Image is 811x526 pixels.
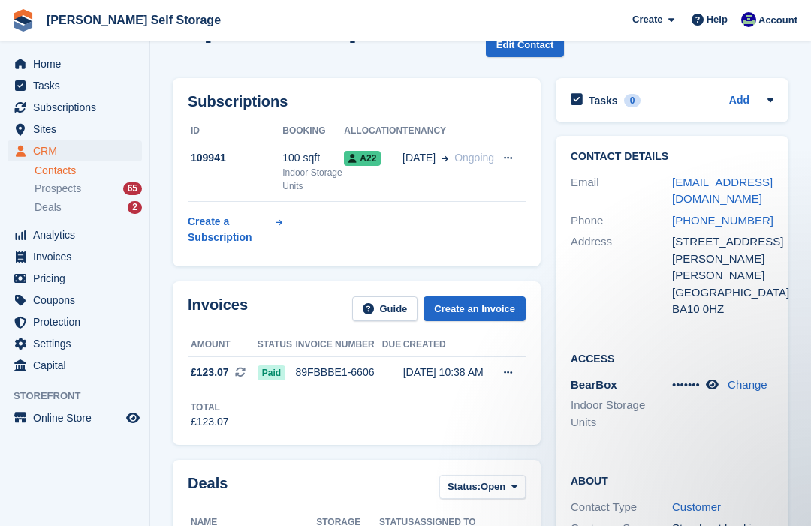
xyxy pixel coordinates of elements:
div: [STREET_ADDRESS][PERSON_NAME] [672,233,773,267]
a: menu [8,246,142,267]
a: menu [8,407,142,428]
a: menu [8,290,142,311]
h2: Tasks [589,94,618,107]
a: menu [8,140,142,161]
a: [EMAIL_ADDRESS][DOMAIN_NAME] [672,176,773,206]
th: ID [188,119,282,143]
a: Prospects 65 [35,181,142,197]
a: Create a Subscription [188,208,282,251]
span: Invoices [33,246,123,267]
span: Open [481,479,505,494]
div: 2 [128,201,142,214]
a: menu [8,355,142,376]
span: Account [758,13,797,28]
a: Add [729,92,749,110]
span: Capital [33,355,123,376]
li: Indoor Storage Units [571,397,672,431]
span: £123.07 [191,365,229,380]
span: Create [632,12,662,27]
a: menu [8,75,142,96]
div: Email [571,174,672,208]
img: stora-icon-8386f47178a22dfd0bd8f6a31ec36ba5ce8667c1dd55bd0f319d3a0aa187defe.svg [12,9,35,32]
h2: Subscriptions [188,93,526,110]
h2: About [571,473,773,488]
a: menu [8,119,142,140]
th: Amount [188,333,258,357]
span: CRM [33,140,123,161]
a: menu [8,97,142,118]
div: [DATE] 10:38 AM [403,365,491,380]
span: Online Store [33,407,123,428]
button: Status: Open [439,475,526,500]
a: Edit Contact [486,33,565,58]
a: Change [728,378,767,391]
div: 89FBBBE1-6606 [295,365,381,380]
div: Phone [571,212,672,230]
th: Status [258,333,296,357]
a: Guide [352,296,418,321]
div: Create a Subscription [188,214,273,245]
span: BearBox [571,378,617,391]
div: 0 [624,94,641,107]
a: menu [8,268,142,289]
th: Created [403,333,491,357]
span: Analytics [33,224,123,245]
a: Contacts [35,164,142,178]
div: BA10 0HZ [672,301,773,318]
div: Contact Type [571,499,672,516]
div: [GEOGRAPHIC_DATA] [672,284,773,302]
div: 65 [123,182,142,195]
span: Protection [33,311,123,332]
a: [PERSON_NAME] Self Storage [41,8,227,32]
span: Tasks [33,75,123,96]
span: Coupons [33,290,123,311]
span: Ongoing [454,152,494,164]
div: Address [571,233,672,318]
th: Booking [282,119,344,143]
div: £123.07 [191,414,229,430]
a: menu [8,224,142,245]
a: menu [8,333,142,354]
h2: Deals [188,475,228,503]
span: Help [707,12,728,27]
span: Subscriptions [33,97,123,118]
h2: Invoices [188,296,248,321]
img: Justin Farthing [741,12,756,27]
span: Prospects [35,182,81,196]
span: Home [33,53,123,74]
span: Status: [448,479,481,494]
a: Create an Invoice [424,296,526,321]
span: Pricing [33,268,123,289]
div: Indoor Storage Units [282,166,344,193]
a: menu [8,311,142,332]
span: Paid [258,365,285,380]
span: Deals [35,200,62,215]
span: Storefront [14,389,149,404]
th: Allocation [344,119,402,143]
span: A22 [344,151,381,166]
div: 109941 [188,150,282,166]
th: Invoice number [295,333,381,357]
th: Due [382,333,403,357]
a: [PHONE_NUMBER] [672,214,773,227]
h2: Access [571,350,773,365]
span: [DATE] [402,150,436,166]
a: Deals 2 [35,200,142,215]
h2: Contact Details [571,151,773,163]
div: [PERSON_NAME] [672,267,773,284]
div: Total [191,401,229,414]
th: Tenancy [402,119,494,143]
a: Preview store [124,409,142,427]
a: menu [8,53,142,74]
span: Sites [33,119,123,140]
div: 100 sqft [282,150,344,166]
span: Settings [33,333,123,354]
span: ••••••• [672,378,700,391]
a: Customer [672,500,721,513]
